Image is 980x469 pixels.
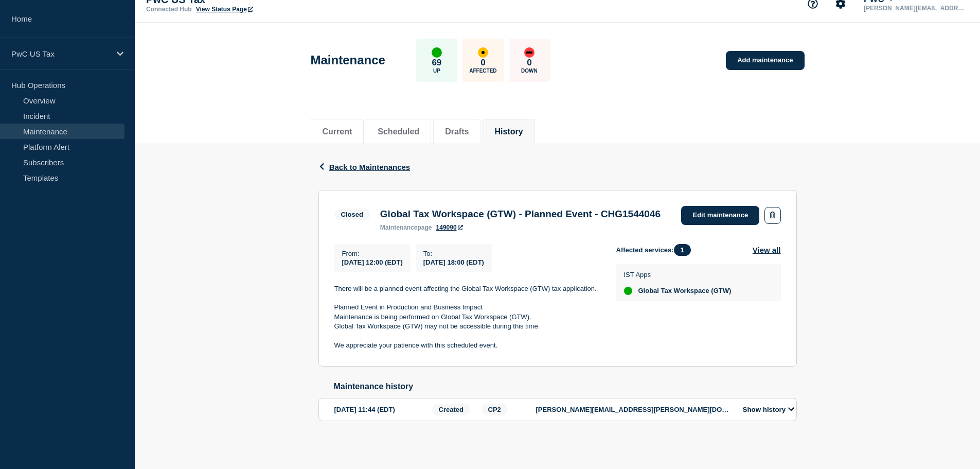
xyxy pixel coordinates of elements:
p: Planned Event in Production and Business Impact [334,303,600,312]
a: 149090 [436,224,463,231]
p: 0 [527,58,531,68]
span: CP2 [482,404,508,415]
button: Show history [740,405,797,414]
h3: Global Tax Workspace (GTW) - Planned Event - CHG1544046 [380,209,661,220]
button: View all [753,244,781,256]
p: From : [342,250,403,257]
p: There will be a planned event affecting the Global Tax Workspace (GTW) tax application. [334,284,600,293]
span: Global Tax Workspace (GTW) [638,287,732,295]
h1: Maintenance [311,53,385,67]
span: Affected services: [616,244,696,256]
span: maintenance [380,224,418,231]
p: Up [433,68,440,74]
p: We appreciate your patience with this scheduled event. [334,341,600,350]
div: [DATE] 11:44 (EDT) [334,404,429,415]
p: page [380,224,432,231]
div: affected [478,47,488,58]
div: down [524,47,534,58]
a: Edit maintenance [681,206,759,225]
div: up [624,287,632,295]
p: Global Tax Workspace (GTW) may not be accessible during this time. [334,322,600,331]
p: PwC US Tax [11,49,110,58]
p: 0 [480,58,485,68]
button: Drafts [445,127,469,136]
p: Down [521,68,538,74]
span: 1 [674,244,691,256]
span: Back to Maintenances [329,163,411,171]
p: To : [423,250,484,257]
span: [DATE] 18:00 (EDT) [423,258,484,266]
button: Scheduled [378,127,419,136]
p: Affected [469,68,496,74]
a: Add maintenance [726,51,804,70]
p: Maintenance is being performed on Global Tax Workspace (GTW). [334,312,600,322]
p: Connected Hub [146,6,192,13]
button: Current [323,127,352,136]
span: [DATE] 12:00 (EDT) [342,258,403,266]
span: Closed [334,209,370,220]
a: View Status Page [196,6,253,13]
button: Back to Maintenances [318,163,411,171]
div: up [432,47,442,58]
p: IST Apps [624,271,732,279]
p: [PERSON_NAME][EMAIL_ADDRESS][PERSON_NAME][DOMAIN_NAME] [862,5,969,12]
p: [PERSON_NAME][EMAIL_ADDRESS][PERSON_NAME][DOMAIN_NAME] [536,406,732,413]
button: History [494,127,523,136]
span: Created [432,404,470,415]
h2: Maintenance history [334,382,797,391]
p: 69 [432,58,441,68]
